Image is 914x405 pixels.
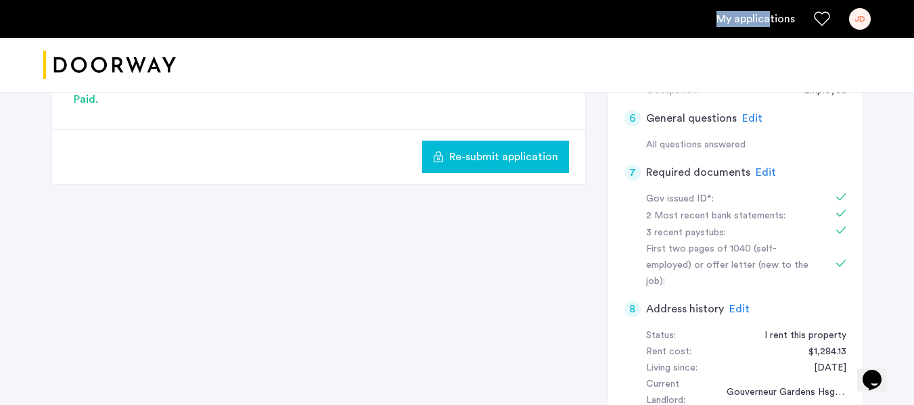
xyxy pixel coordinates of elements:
[646,164,750,181] h5: Required documents
[74,91,564,108] div: Paid.
[624,110,641,126] div: 6
[646,110,737,126] h5: General questions
[713,385,846,401] div: Gouverneur Gardens Hsg Corp
[646,328,676,344] div: Status:
[43,40,176,91] a: Cazamio logo
[857,351,900,391] iframe: chat widget
[646,137,846,153] div: All questions answered
[646,208,817,224] div: 2 Most recent bank statements:
[624,164,641,181] div: 7
[756,167,776,178] span: Edit
[43,40,176,91] img: logo
[646,360,698,377] div: Living since:
[751,328,846,344] div: I rent this property
[716,11,795,27] a: My application
[849,8,871,30] div: JD
[646,225,817,241] div: 3 recent paystubs:
[646,301,724,317] h5: Address history
[814,11,830,27] a: Favorites
[646,344,691,360] div: Rent cost:
[800,360,846,377] div: 12/01/2001
[646,191,817,208] div: Gov issued ID*:
[422,141,569,173] button: button
[795,344,846,360] div: $1,284.13
[729,304,750,314] span: Edit
[449,149,558,165] span: Re-submit application
[646,241,817,290] div: First two pages of 1040 (self-employed) or offer letter (new to the job):
[624,301,641,317] div: 8
[742,113,762,124] span: Edit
